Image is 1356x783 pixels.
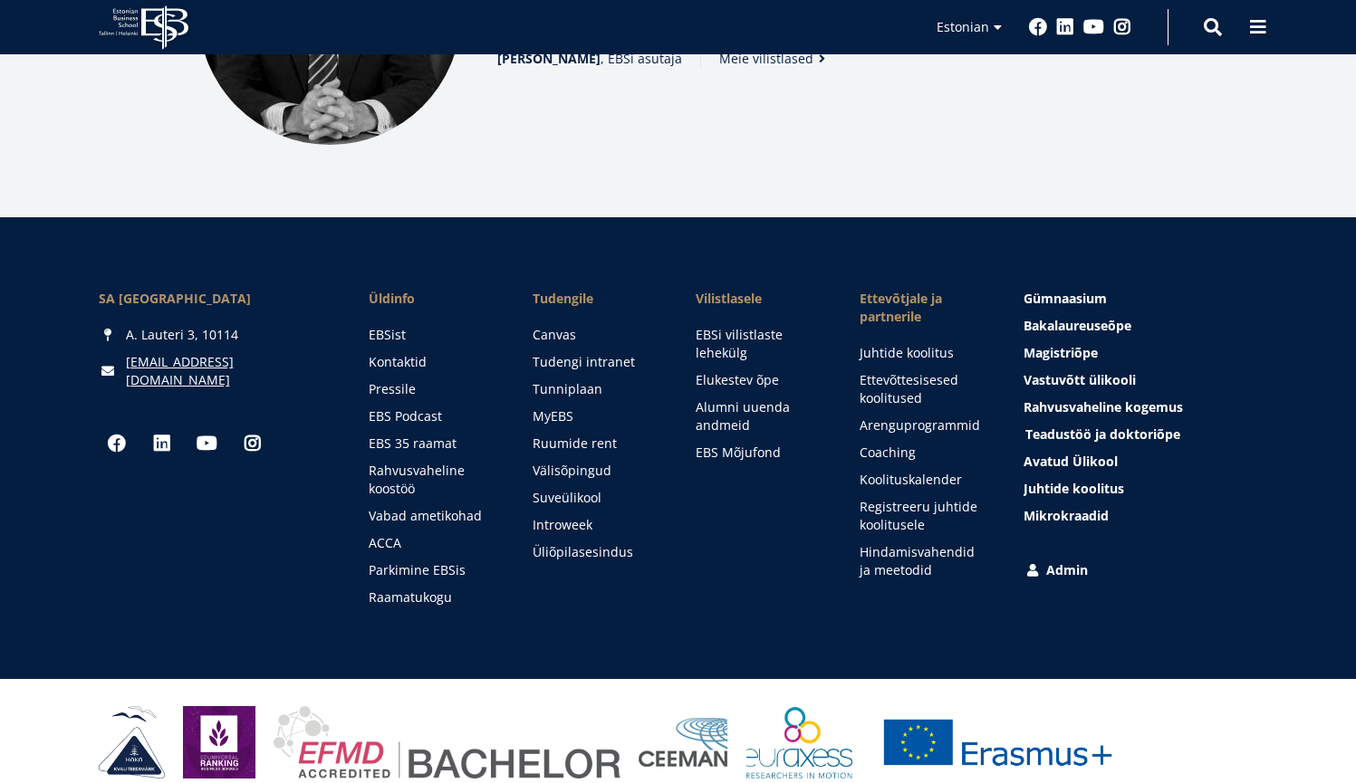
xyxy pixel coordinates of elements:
[369,561,496,579] a: Parkimine EBSis
[99,290,332,308] div: SA [GEOGRAPHIC_DATA]
[719,50,832,68] a: Meie vilistlased
[1024,317,1131,334] span: Bakalaureuseõpe
[533,353,660,371] a: Tudengi intranet
[696,371,823,389] a: Elukestev õpe
[1024,507,1109,524] span: Mikrokraadid
[369,462,496,498] a: Rahvusvaheline koostöö
[99,326,332,344] div: A. Lauteri 3, 10114
[1024,507,1257,525] a: Mikrokraadid
[1083,18,1104,36] a: Youtube
[860,290,987,326] span: Ettevõtjale ja partnerile
[1024,453,1257,471] a: Avatud Ülikool
[99,425,135,462] a: Facebook
[860,471,987,489] a: Koolituskalender
[369,380,496,398] a: Pressile
[369,534,496,552] a: ACCA
[860,543,987,579] a: Hindamisvahendid ja meetodid
[1025,425,1180,443] span: Teadustöö ja doktoriõpe
[1024,344,1257,362] a: Magistriõpe
[497,50,682,68] span: , EBSi asutaja
[870,706,1124,778] img: Erasmus+
[533,543,660,561] a: Üliõpilasesindus
[1024,480,1124,497] span: Juhtide koolitus
[696,290,823,308] span: Vilistlasele
[639,718,728,768] img: Ceeman
[533,462,660,480] a: Välisõpingud
[497,50,601,67] strong: [PERSON_NAME]
[860,371,987,407] a: Ettevõttesisesed koolitused
[369,290,496,308] span: Üldinfo
[1024,344,1098,361] span: Magistriõpe
[369,507,496,525] a: Vabad ametikohad
[860,344,987,362] a: Juhtide koolitus
[1029,18,1047,36] a: Facebook
[1056,18,1074,36] a: Linkedin
[870,706,1124,778] a: Erasmus +
[533,407,660,425] a: MyEBS
[533,290,660,308] a: Tudengile
[1024,453,1118,470] span: Avatud Ülikool
[1025,425,1259,444] a: Teadustöö ja doktoriõpe
[274,706,620,778] img: EFMD
[533,516,660,534] a: Introweek
[533,489,660,507] a: Suveülikool
[533,380,660,398] a: Tunniplaan
[860,498,987,534] a: Registreeru juhtide koolitusele
[1024,398,1183,415] span: Rahvusvaheline kogemus
[696,398,823,434] a: Alumni uuenda andmeid
[860,444,987,462] a: Coaching
[369,434,496,453] a: EBS 35 raamat
[1024,561,1257,579] a: Admin
[144,425,180,462] a: Linkedin
[126,353,332,389] a: [EMAIL_ADDRESS][DOMAIN_NAME]
[189,425,226,462] a: Youtube
[696,444,823,462] a: EBS Mõjufond
[369,353,496,371] a: Kontaktid
[369,326,496,344] a: EBSist
[1024,290,1257,308] a: Gümnaasium
[1024,371,1257,389] a: Vastuvõtt ülikooli
[1024,480,1257,498] a: Juhtide koolitus
[235,425,271,462] a: Instagram
[369,588,496,606] a: Raamatukogu
[1024,290,1107,307] span: Gümnaasium
[533,326,660,344] a: Canvas
[99,706,165,778] img: HAKA
[1024,398,1257,416] a: Rahvusvaheline kogemus
[1113,18,1131,36] a: Instagram
[369,407,496,425] a: EBS Podcast
[696,326,823,362] a: EBSi vilistlaste lehekülg
[746,706,853,778] img: EURAXESS
[183,706,255,778] img: Eduniversal
[860,416,987,434] a: Arenguprogrammid
[533,434,660,453] a: Ruumide rent
[1024,317,1257,335] a: Bakalaureuseõpe
[1024,371,1136,388] span: Vastuvõtt ülikooli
